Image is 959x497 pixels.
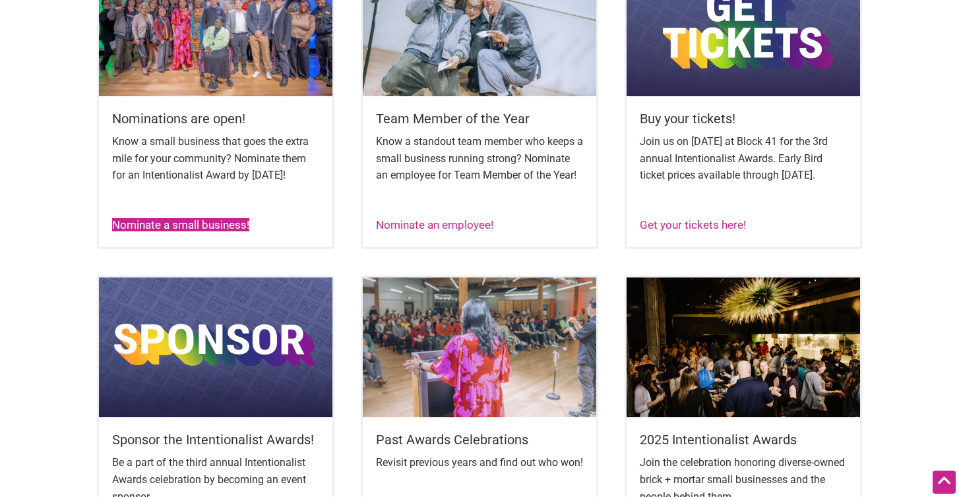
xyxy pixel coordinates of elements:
[112,133,319,184] p: Know a small business that goes the extra mile for your community? Nominate them for an Intention...
[640,430,847,449] h5: 2025 Intentionalist Awards
[933,471,956,494] div: Scroll Back to Top
[376,133,583,184] p: Know a standout team member who keeps a small business running strong? Nominate an employee for T...
[376,218,493,231] a: Nominate an employee!
[640,218,746,231] a: Get your tickets here!
[640,133,847,184] p: Join us on [DATE] at Block 41 for the 3rd annual Intentionalist Awards. Early Bird ticket prices ...
[640,109,847,128] h5: Buy your tickets!
[376,454,583,471] p: Revisit previous years and find out who won!
[112,430,319,449] h5: Sponsor the Intentionalist Awards!
[112,218,249,231] a: Nominate a small business!
[376,430,583,449] h5: Past Awards Celebrations
[376,109,583,128] h5: Team Member of the Year
[112,109,319,128] h5: Nominations are open!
